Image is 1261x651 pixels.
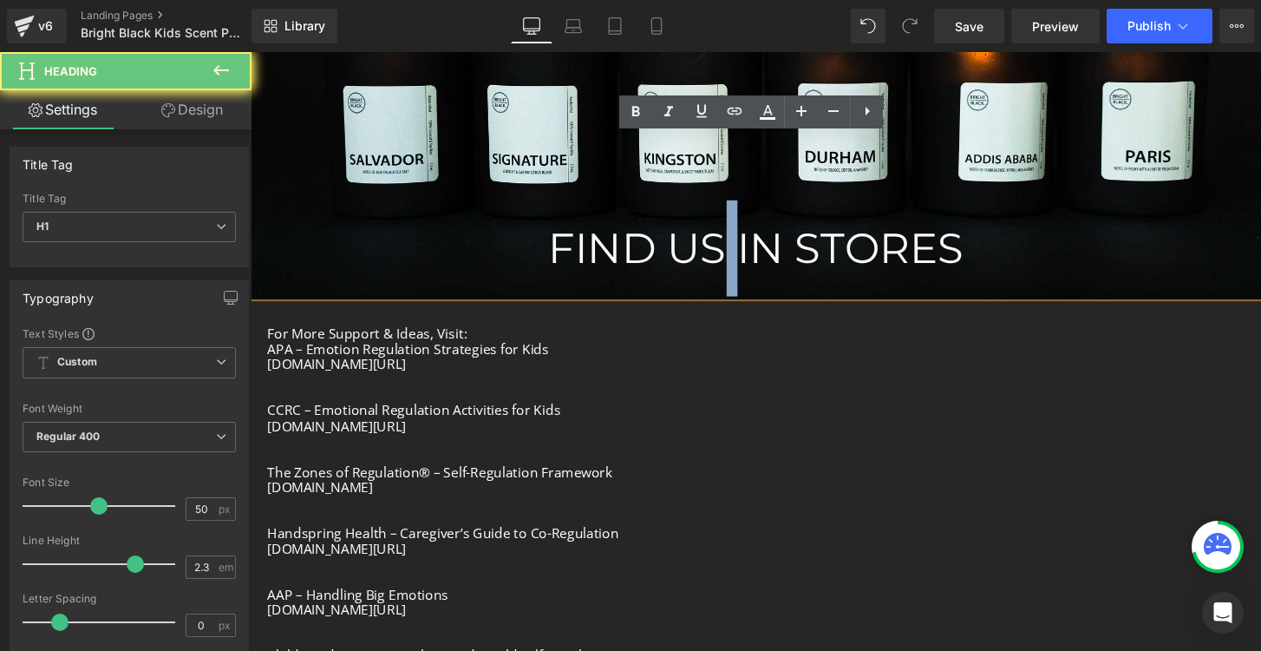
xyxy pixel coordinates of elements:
span: px [219,620,233,631]
button: More [1219,9,1254,43]
div: Open Intercom Messenger [1202,592,1244,634]
a: Preview [1011,9,1100,43]
span: Heading [44,64,97,78]
span: Publish [1127,19,1171,33]
p: [DOMAIN_NAME][URL] [17,508,1032,523]
p: [DOMAIN_NAME][URL] [17,316,1032,332]
div: Font Size [23,477,236,489]
a: Landing Pages [81,9,277,23]
p: For More Support & Ideas, Visit: [17,284,1032,299]
span: Preview [1032,17,1079,36]
a: Tablet [594,9,636,43]
a: New Library [252,9,337,43]
p: Child Mind Institute – Helping Kids Build Self-Regulation [17,619,1032,635]
a: v6 [7,9,67,43]
b: H1 [36,220,49,233]
p: [DOMAIN_NAME] [17,444,1032,459]
div: Title Tag [23,148,74,172]
b: Regular 400 [36,430,101,443]
span: Save [955,17,983,36]
p: APA – Emotion Regulation Strategies for Kids [17,300,1032,316]
div: Letter Spacing [23,593,236,605]
p: [DOMAIN_NAME][URL] [17,380,1032,396]
span: Library [284,18,325,34]
button: Publish [1107,9,1212,43]
div: Text Styles [23,326,236,340]
p: The Zones of Regulation® – Self-Regulation Framework [17,428,1032,444]
button: Undo [851,9,885,43]
span: Bright Black Kids Scent Page [81,26,244,40]
p: Handspring Health – Caregiver’s Guide to Co-Regulation [17,491,1032,507]
p: AAP – Handling Big Emotions [17,556,1032,571]
div: Font Weight [23,403,236,415]
a: Design [129,90,255,129]
a: Laptop [552,9,594,43]
span: px [219,503,233,515]
div: v6 [35,15,56,37]
p: [DOMAIN_NAME][URL] [17,571,1032,587]
b: Custom [57,355,97,370]
div: Line Height [23,535,236,547]
a: Mobile [636,9,677,43]
p: CCRC – Emotional Regulation Activities for Kids [17,364,1032,379]
div: Title Tag [23,193,236,205]
button: Redo [892,9,927,43]
div: Typography [23,281,94,306]
a: Desktop [511,9,552,43]
span: em [219,562,233,573]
